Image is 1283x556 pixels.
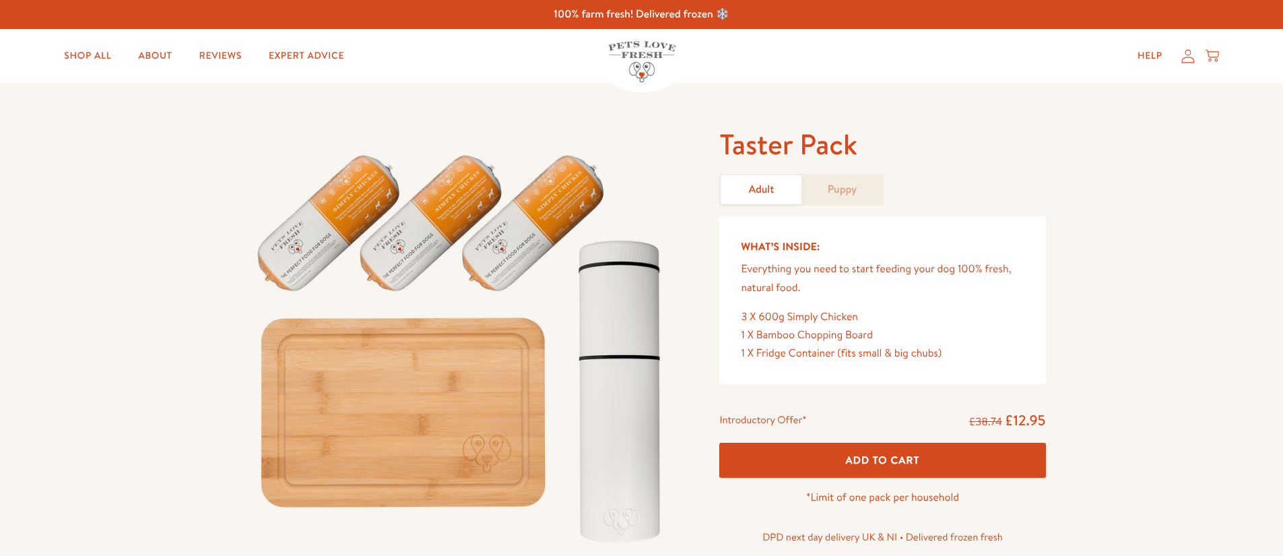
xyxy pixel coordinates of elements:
[719,528,1045,546] p: DPD next day delivery UK & NI • Delivered frozen fresh
[608,41,676,82] img: Pets Love Fresh
[719,443,1045,478] button: Add To Cart
[719,126,1045,163] h1: Taster Pack
[1005,410,1046,430] span: £12.95
[53,42,122,69] a: Shop All
[969,414,1002,429] s: £38.74
[741,328,873,342] span: 1 X Bamboo Chopping Board
[258,42,355,69] a: Expert Advice
[719,489,1045,507] p: *Limit of one pack per household
[741,260,1024,297] p: Everything you need to start feeding your dog 100% fresh, natural food.
[1127,42,1173,69] a: Help
[801,175,882,204] a: Puppy
[127,42,183,69] a: About
[741,344,1024,363] div: 1 X Fridge Container (fits small & big chubs)
[1216,493,1270,543] iframe: Gorgias live chat messenger
[721,175,801,204] a: Adult
[846,453,920,467] span: Add To Cart
[741,308,1024,326] div: 3 X 600g Simply Chicken
[189,42,253,69] a: Reviews
[719,411,806,431] div: Introductory Offer*
[741,238,1024,255] h5: What’s Inside:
